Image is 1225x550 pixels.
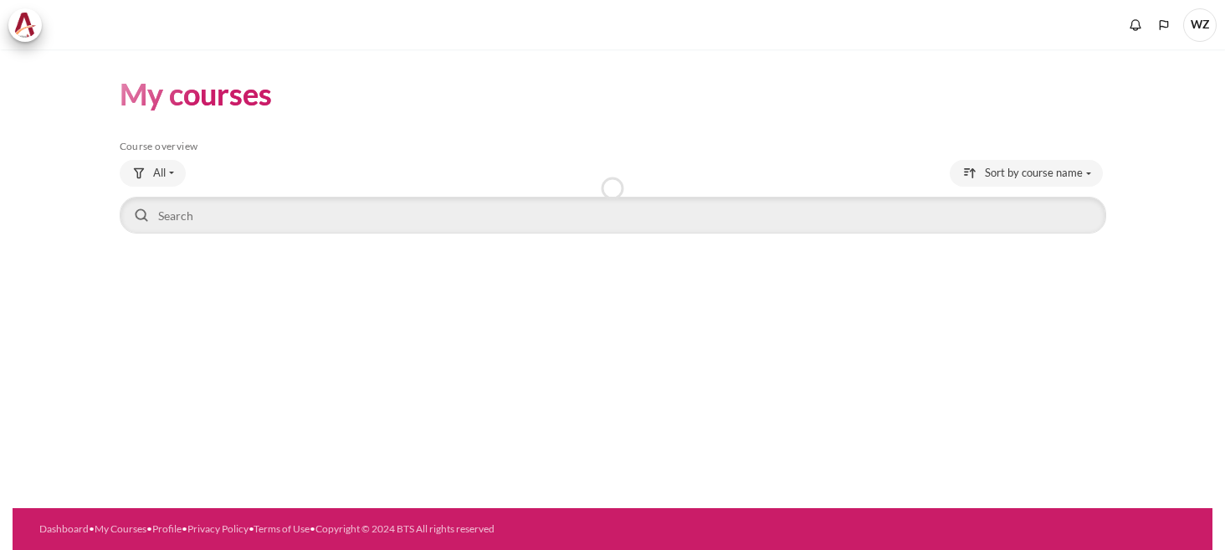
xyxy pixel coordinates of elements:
[39,522,674,537] div: • • • • •
[315,522,495,535] a: Copyright © 2024 BTS All rights reserved
[1183,8,1217,42] span: WZ
[1151,13,1176,38] button: Languages
[254,522,310,535] a: Terms of Use
[950,160,1103,187] button: Sorting drop-down menu
[13,13,37,38] img: Architeck
[120,197,1106,234] input: Search
[13,49,1212,262] section: Content
[120,75,272,114] h1: My courses
[95,522,146,535] a: My Courses
[120,160,1106,237] div: Course overview controls
[153,165,166,182] span: All
[120,140,1106,153] h5: Course overview
[187,522,249,535] a: Privacy Policy
[152,522,182,535] a: Profile
[8,8,50,42] a: Architeck Architeck
[39,522,89,535] a: Dashboard
[985,165,1083,182] span: Sort by course name
[1183,8,1217,42] a: User menu
[1123,13,1148,38] div: Show notification window with no new notifications
[120,160,186,187] button: Grouping drop-down menu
